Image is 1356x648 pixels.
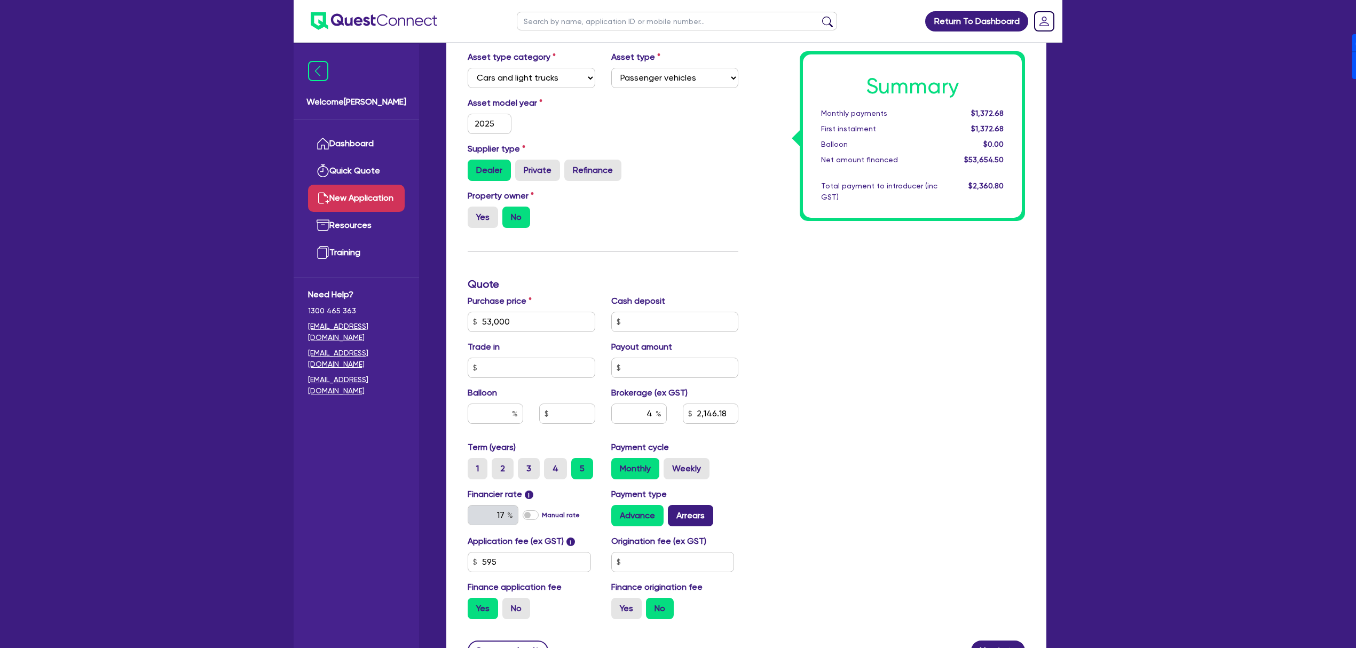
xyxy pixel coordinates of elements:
label: Asset model year [460,97,603,109]
span: $0.00 [983,140,1004,148]
div: Total payment to introducer (inc GST) [813,180,945,203]
label: No [646,598,674,619]
label: Finance origination fee [611,581,703,594]
img: quest-connect-logo-blue [311,12,437,30]
label: Monthly [611,458,659,479]
label: Trade in [468,341,500,353]
span: $2,360.80 [968,181,1004,190]
label: Finance application fee [468,581,562,594]
label: 4 [544,458,567,479]
label: No [502,598,530,619]
label: Brokerage (ex GST) [611,386,688,399]
a: Training [308,239,405,266]
label: Yes [468,598,498,619]
label: Manual rate [542,510,580,520]
div: First instalment [813,123,945,135]
a: Dashboard [308,130,405,157]
label: Property owner [468,189,534,202]
label: Supplier type [468,143,525,155]
input: Search by name, application ID or mobile number... [517,12,837,30]
span: $53,654.50 [964,155,1004,164]
span: i [525,491,533,499]
label: Private [515,160,560,181]
label: Payout amount [611,341,672,353]
label: Refinance [564,160,621,181]
label: Payment type [611,488,667,501]
span: Need Help? [308,288,405,301]
a: Dropdown toggle [1030,7,1058,35]
label: Yes [468,207,498,228]
a: [EMAIL_ADDRESS][DOMAIN_NAME] [308,374,405,397]
h3: Quote [468,278,738,290]
img: icon-menu-close [308,61,328,81]
img: resources [317,219,329,232]
label: Balloon [468,386,497,399]
div: Balloon [813,139,945,150]
img: training [317,246,329,259]
span: $1,372.68 [971,109,1004,117]
label: Application fee (ex GST) [468,535,564,548]
label: Financier rate [468,488,533,501]
label: Dealer [468,160,511,181]
label: 1 [468,458,487,479]
span: $1,372.68 [971,124,1004,133]
div: Monthly payments [813,108,945,119]
label: Origination fee (ex GST) [611,535,706,548]
label: Asset type category [468,51,556,64]
a: [EMAIL_ADDRESS][DOMAIN_NAME] [308,321,405,343]
label: Cash deposit [611,295,665,307]
a: Return To Dashboard [925,11,1028,31]
label: Arrears [668,505,713,526]
label: No [502,207,530,228]
label: Advance [611,505,664,526]
label: 3 [518,458,540,479]
label: Asset type [611,51,660,64]
label: Weekly [664,458,709,479]
h1: Summary [821,74,1004,99]
label: 5 [571,458,593,479]
span: 1300 465 363 [308,305,405,317]
img: quick-quote [317,164,329,177]
label: Purchase price [468,295,532,307]
a: Quick Quote [308,157,405,185]
a: [EMAIL_ADDRESS][DOMAIN_NAME] [308,347,405,370]
img: new-application [317,192,329,204]
label: Term (years) [468,441,516,454]
label: Yes [611,598,642,619]
a: New Application [308,185,405,212]
span: i [566,538,575,546]
label: 2 [492,458,514,479]
a: Resources [308,212,405,239]
div: Net amount financed [813,154,945,165]
span: Welcome [PERSON_NAME] [306,96,406,108]
label: Payment cycle [611,441,669,454]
